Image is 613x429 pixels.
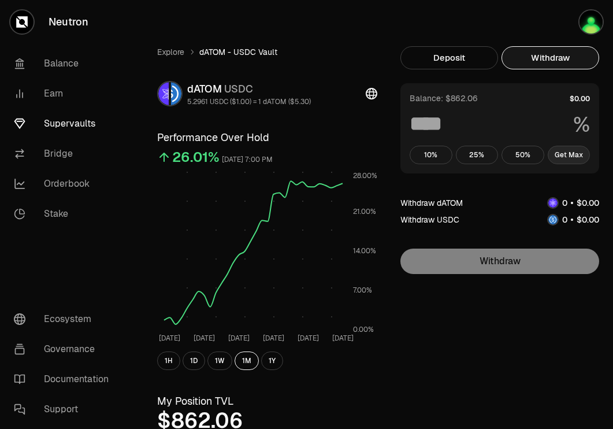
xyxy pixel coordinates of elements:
tspan: 28.00% [353,171,377,180]
div: 26.01% [172,148,220,167]
tspan: [DATE] [228,334,250,343]
img: USDC Logo [548,215,558,224]
h3: My Position TVL [157,393,377,409]
div: Balance: $862.06 [410,93,478,104]
button: 1H [157,352,180,370]
tspan: 21.00% [353,207,376,216]
img: Atom Staking [579,10,603,34]
tspan: [DATE] [159,334,180,343]
button: Withdraw [501,46,599,69]
a: Stake [5,199,125,229]
a: Supervaults [5,109,125,139]
a: Earn [5,79,125,109]
tspan: [DATE] [263,334,284,343]
a: Ecosystem [5,304,125,334]
a: Balance [5,49,125,79]
button: 25% [456,146,499,164]
a: Bridge [5,139,125,169]
tspan: 0.00% [353,325,374,334]
tspan: [DATE] [298,334,319,343]
a: Support [5,394,125,424]
h3: Performance Over Hold [157,130,377,146]
button: 10% [410,146,452,164]
img: dATOM Logo [158,82,169,105]
button: 50% [501,146,544,164]
tspan: [DATE] [194,334,215,343]
img: USDC Logo [171,82,181,105]
div: Withdraw dATOM [400,197,463,209]
button: 1D [183,352,205,370]
a: Orderbook [5,169,125,199]
button: 1W [207,352,232,370]
div: 5.2961 USDC ($1.00) = 1 dATOM ($5.30) [187,97,311,106]
a: Explore [157,46,184,58]
tspan: [DATE] [332,334,354,343]
span: USDC [224,82,253,95]
nav: breadcrumb [157,46,377,58]
tspan: 14.00% [353,246,376,256]
div: dATOM [187,81,311,97]
button: 1Y [261,352,283,370]
button: 1M [235,352,259,370]
span: dATOM - USDC Vault [199,46,277,58]
a: Documentation [5,364,125,394]
div: Withdraw USDC [400,214,459,225]
div: [DATE] 7:00 PM [222,153,273,167]
span: % [573,113,590,136]
button: Deposit [400,46,498,69]
tspan: 7.00% [353,286,372,295]
img: dATOM Logo [548,198,558,208]
button: Get Max [548,146,590,164]
a: Governance [5,334,125,364]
